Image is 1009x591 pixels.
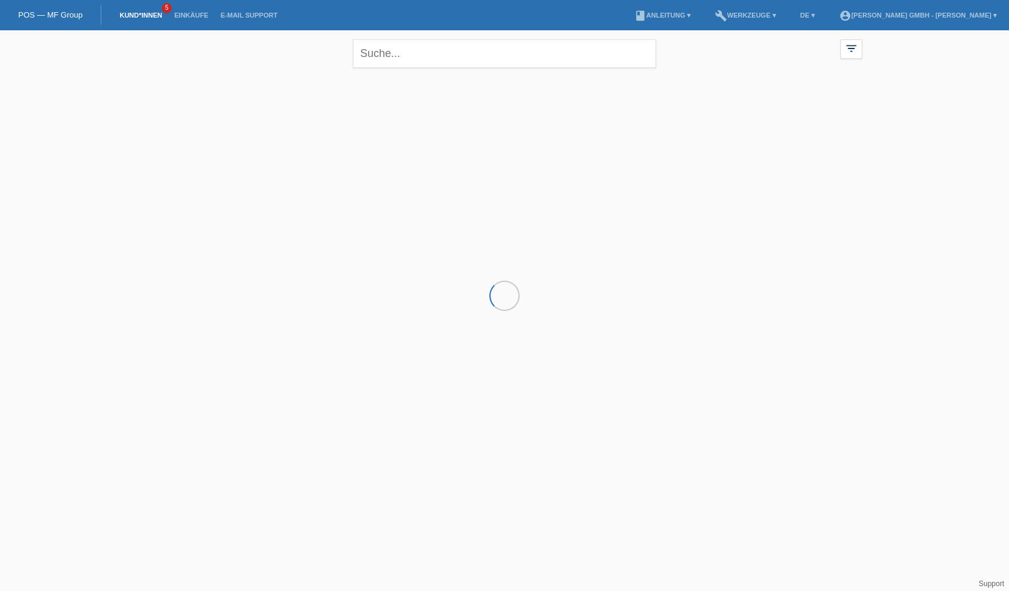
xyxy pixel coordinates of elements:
a: Support [979,579,1004,588]
i: build [715,10,727,22]
a: E-Mail Support [215,12,284,19]
i: filter_list [845,42,858,55]
a: bookAnleitung ▾ [628,12,697,19]
a: Einkäufe [168,12,214,19]
a: account_circle[PERSON_NAME] GmbH - [PERSON_NAME] ▾ [833,12,1003,19]
i: book [634,10,646,22]
input: Suche... [353,39,656,68]
span: 5 [162,3,172,13]
a: buildWerkzeuge ▾ [709,12,782,19]
a: DE ▾ [794,12,821,19]
i: account_circle [839,10,851,22]
a: Kund*innen [113,12,168,19]
a: POS — MF Group [18,10,82,19]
